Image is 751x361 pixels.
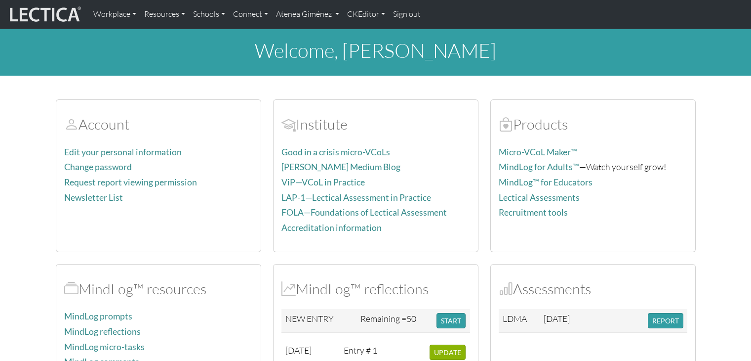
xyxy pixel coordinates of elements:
a: ViP—VCoL in Practice [281,177,365,187]
a: Schools [189,4,229,25]
a: CKEditor [343,4,389,25]
a: Workplace [89,4,140,25]
a: FOLA—Foundations of Lectical Assessment [281,207,447,218]
span: Products [499,115,513,133]
a: Newsletter List [64,192,123,203]
td: Remaining = [356,309,433,333]
a: Atenea Giménez [272,4,343,25]
button: START [436,313,466,328]
a: Resources [140,4,189,25]
button: UPDATE [430,345,466,360]
span: MindLog [281,280,296,298]
span: 50 [406,313,416,324]
td: NEW ENTRY [281,309,357,333]
h2: Assessments [499,280,687,298]
span: [DATE] [285,345,312,356]
span: MindLog™ resources [64,280,79,298]
a: MindLog™ for Educators [499,177,593,187]
td: LDMA [499,309,540,333]
button: REPORT [648,313,683,328]
a: MindLog for Adults™ [499,162,579,172]
a: MindLog reflections [64,326,141,337]
h2: Institute [281,116,470,133]
a: Connect [229,4,272,25]
a: Change password [64,162,132,172]
a: Edit your personal information [64,147,182,157]
a: Recruitment tools [499,207,568,218]
img: lecticalive [7,5,81,24]
a: Sign out [389,4,425,25]
a: Micro-VCoL Maker™ [499,147,577,157]
span: Assessments [499,280,513,298]
span: UPDATE [434,348,461,357]
a: MindLog micro-tasks [64,342,145,352]
a: [PERSON_NAME] Medium Blog [281,162,400,172]
span: [DATE] [544,313,570,324]
h2: Account [64,116,253,133]
a: Lectical Assessments [499,192,580,203]
span: Account [64,115,79,133]
a: LAP-1—Lectical Assessment in Practice [281,192,431,203]
h2: MindLog™ resources [64,280,253,298]
a: MindLog prompts [64,311,132,321]
span: Account [281,115,296,133]
h2: Products [499,116,687,133]
a: Good in a crisis micro-VCoLs [281,147,390,157]
a: Request report viewing permission [64,177,197,187]
p: —Watch yourself grow! [499,160,687,174]
h2: MindLog™ reflections [281,280,470,298]
a: Accreditation information [281,223,382,233]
